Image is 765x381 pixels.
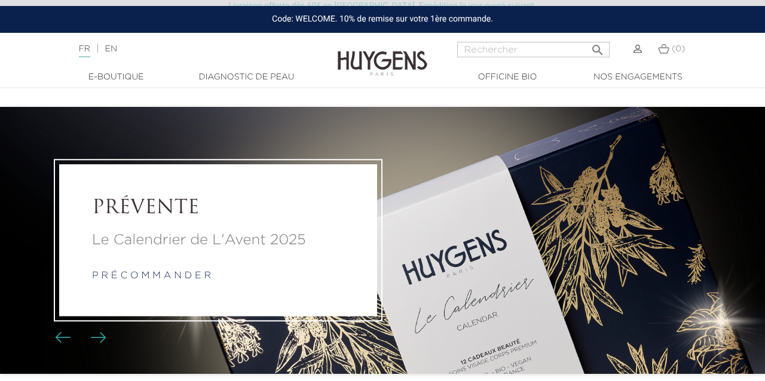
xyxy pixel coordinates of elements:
a: FR [79,45,90,57]
input: Rechercher [457,42,610,57]
button:  [587,38,608,54]
a: EN [105,45,117,53]
a: E-Boutique [56,71,176,84]
a: Diagnostic de peau [186,71,306,84]
div: Boutons du carrousel [60,329,99,347]
a: Le Calendrier de L'Avent 2025 [92,229,344,251]
a: Officine Bio [448,71,567,84]
a: p r é c o m m a n d e r [92,271,211,281]
a: Nos engagements [578,71,697,84]
div: | [73,42,310,56]
a: PRÉVENTE [92,198,344,220]
i:  [590,39,605,54]
span: (0) [672,45,685,53]
img: Huygens [338,32,427,78]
